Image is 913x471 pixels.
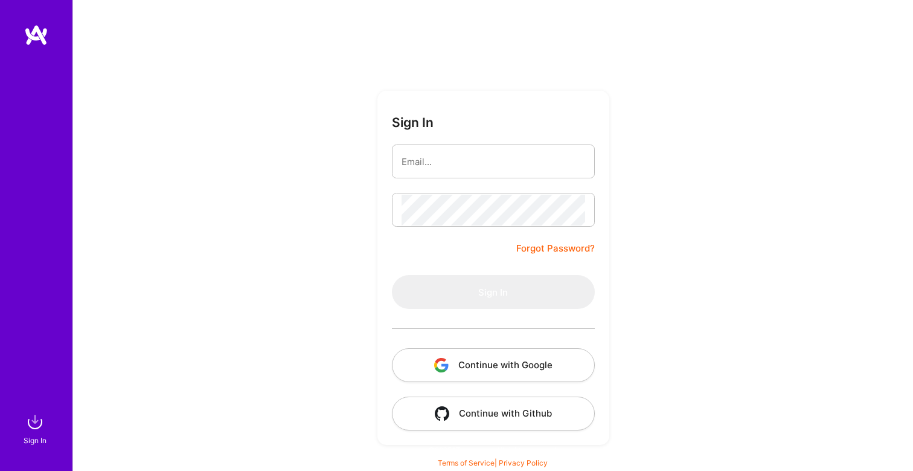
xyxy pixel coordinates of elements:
a: Terms of Service [438,458,495,467]
img: icon [434,358,449,372]
div: © 2025 ATeams Inc., All rights reserved. [72,435,913,465]
span: | [438,458,548,467]
a: Forgot Password? [516,241,595,256]
button: Continue with Github [392,397,595,430]
button: Continue with Google [392,348,595,382]
img: sign in [23,410,47,434]
a: sign inSign In [25,410,47,447]
img: icon [435,406,449,421]
input: Email... [402,146,585,177]
button: Sign In [392,275,595,309]
a: Privacy Policy [499,458,548,467]
div: Sign In [24,434,46,447]
img: logo [24,24,48,46]
h3: Sign In [392,115,434,130]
